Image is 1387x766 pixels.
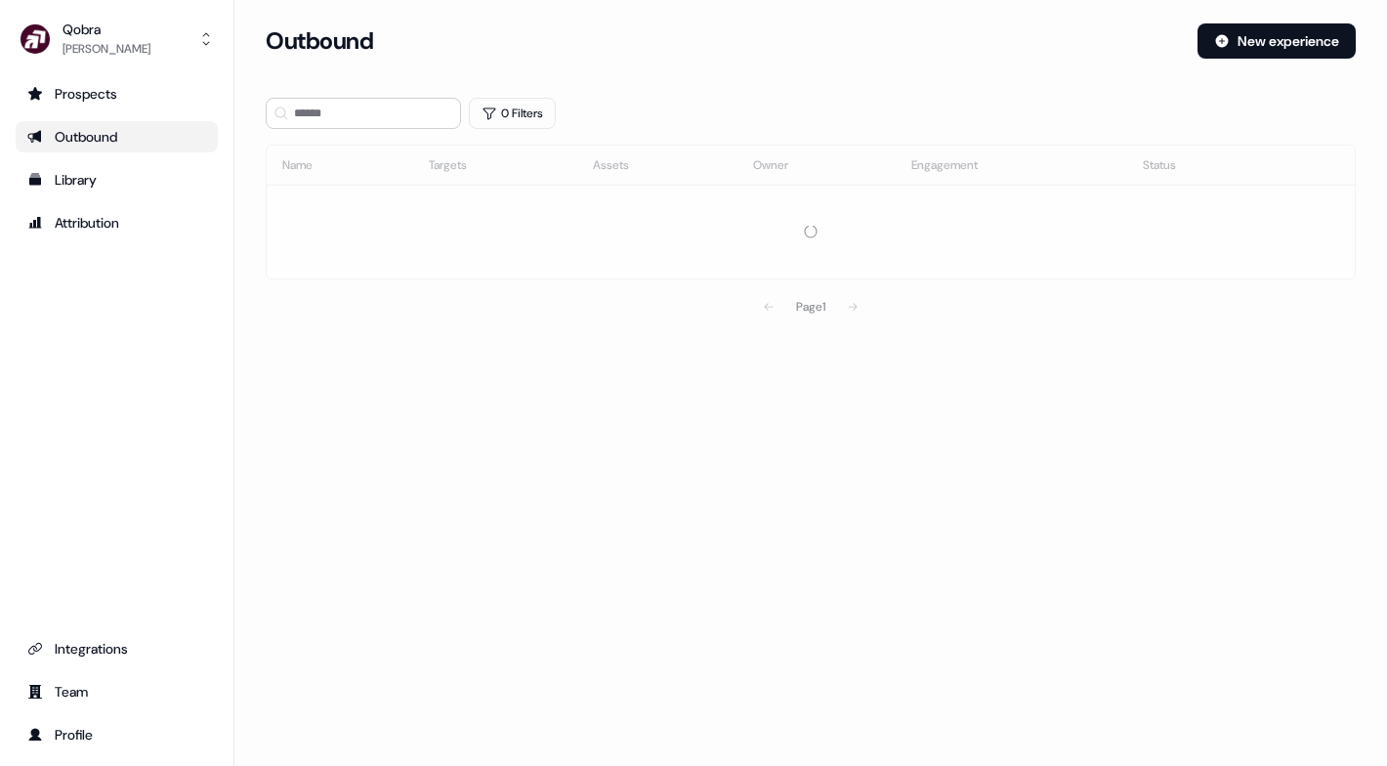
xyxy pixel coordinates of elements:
[27,127,206,147] div: Outbound
[16,121,218,152] a: Go to outbound experience
[63,39,150,59] div: [PERSON_NAME]
[16,78,218,109] a: Go to prospects
[16,207,218,238] a: Go to attribution
[16,633,218,664] a: Go to integrations
[27,639,206,659] div: Integrations
[27,725,206,745] div: Profile
[469,98,556,129] button: 0 Filters
[27,170,206,190] div: Library
[1198,23,1356,59] button: New experience
[27,213,206,233] div: Attribution
[16,164,218,195] a: Go to templates
[16,16,218,63] button: Qobra[PERSON_NAME]
[16,676,218,707] a: Go to team
[16,719,218,750] a: Go to profile
[266,26,373,56] h3: Outbound
[27,682,206,702] div: Team
[27,84,206,104] div: Prospects
[63,20,150,39] div: Qobra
